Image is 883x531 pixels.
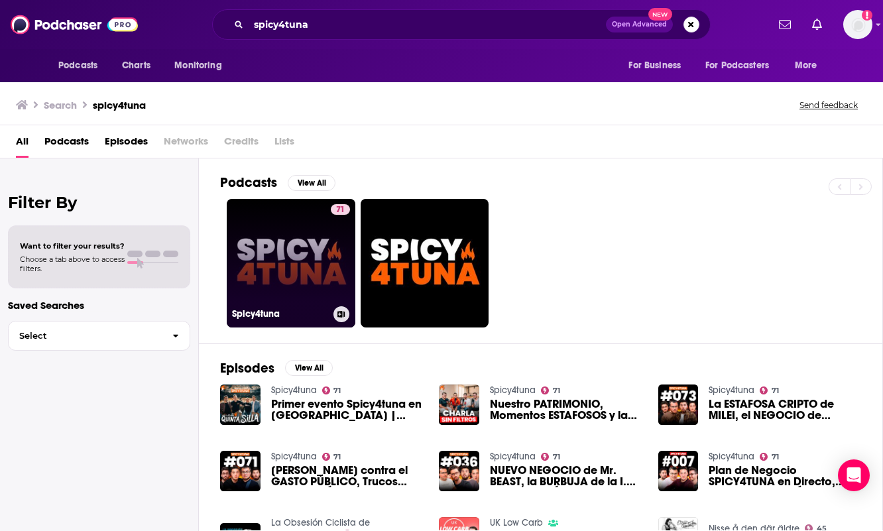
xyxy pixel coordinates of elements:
button: View All [285,360,333,376]
span: More [795,56,817,75]
svg: Add a profile image [862,10,872,21]
button: open menu [49,53,115,78]
img: NUEVO NEGOCIO de Mr. BEAST, la BURBUJA de la I.A y la INVERSIÓN de Spicy4tuna #36 [439,451,479,491]
span: [PERSON_NAME] contra el GASTO PÚBLICO, Trucos MOTIVACIÓN y el NUEVO PRODUCTO de Spicy4tuna #71 [271,465,424,487]
img: Podchaser - Follow, Share and Rate Podcasts [11,12,138,37]
a: Primer evento Spicy4tuna en Barcelona | La Quinta Silla [271,398,424,421]
a: 71 [760,386,779,394]
a: Spicy4tuna [490,451,536,462]
span: Primer evento Spicy4tuna en [GEOGRAPHIC_DATA] | [GEOGRAPHIC_DATA] [271,398,424,421]
span: Open Advanced [612,21,667,28]
a: Spicy4tuna [709,384,754,396]
a: 71 [322,453,341,461]
a: Podcasts [44,131,89,158]
span: Select [9,331,162,340]
a: Spicy4tuna [709,451,754,462]
span: Networks [164,131,208,158]
span: 71 [772,454,779,460]
button: open menu [165,53,239,78]
a: Plan de Negocio SPICY4TUNA en Directo, cómo VENDER MÁS en RRSS y la JUGADA MAESTRA de TESLA #007 [709,465,861,487]
a: Spicy4tuna [271,384,317,396]
a: Show notifications dropdown [807,13,827,36]
span: Podcasts [58,56,97,75]
span: 71 [333,454,341,460]
span: Choose a tab above to access filters. [20,255,125,273]
span: New [648,8,672,21]
div: Open Intercom Messenger [838,459,870,491]
img: La ESTAFOSA CRIPTO de MILEI, el NEGOCIO de THERMOMIX y la VILLA de SPICY4TUNA #73 [658,384,699,425]
a: PodcastsView All [220,174,335,191]
button: open menu [619,53,697,78]
span: Credits [224,131,259,158]
h3: Spicy4tuna [232,308,328,320]
span: La ESTAFOSA CRIPTO de MILEI, el NEGOCIO de THERMOMIX y la [GEOGRAPHIC_DATA] #73 [709,398,861,421]
a: Charts [113,53,158,78]
h2: Podcasts [220,174,277,191]
span: Want to filter your results? [20,241,125,251]
a: NUEVO NEGOCIO de Mr. BEAST, la BURBUJA de la I.A y la INVERSIÓN de Spicy4tuna #36 [490,465,642,487]
div: Search podcasts, credits, & more... [212,9,711,40]
a: 71 [331,204,350,215]
span: Charts [122,56,150,75]
h3: Search [44,99,77,111]
img: Plan de Negocio SPICY4TUNA en Directo, cómo VENDER MÁS en RRSS y la JUGADA MAESTRA de TESLA #007 [658,451,699,491]
span: Monitoring [174,56,221,75]
button: open menu [697,53,788,78]
a: La ESTAFOSA CRIPTO de MILEI, el NEGOCIO de THERMOMIX y la VILLA de SPICY4TUNA #73 [709,398,861,421]
a: 71Spicy4tuna [227,199,355,327]
a: UK Low Carb [490,517,543,528]
span: Logged in as Isabellaoidem [843,10,872,39]
img: ELON MUSK contra el GASTO PÚBLICO, Trucos MOTIVACIÓN y el NUEVO PRODUCTO de Spicy4tuna #71 [220,451,261,491]
a: 71 [541,386,560,394]
h2: Episodes [220,360,274,377]
span: 71 [772,388,779,394]
a: 71 [760,453,779,461]
a: 71 [322,386,341,394]
a: 71 [541,453,560,461]
a: Show notifications dropdown [774,13,796,36]
button: Open AdvancedNew [606,17,673,32]
p: Saved Searches [8,299,190,312]
a: Spicy4tuna [490,384,536,396]
span: Lists [274,131,294,158]
a: Nuestro PATRIMONIO, Momentos ESTAFOSOS y la RUTINA SPICY4TUNA (Especial Q&A) [490,398,642,421]
input: Search podcasts, credits, & more... [249,14,606,35]
img: Primer evento Spicy4tuna en Barcelona | La Quinta Silla [220,384,261,425]
h3: spicy4tuna [93,99,146,111]
button: View All [288,175,335,191]
button: Show profile menu [843,10,872,39]
h2: Filter By [8,193,190,212]
a: ELON MUSK contra el GASTO PÚBLICO, Trucos MOTIVACIÓN y el NUEVO PRODUCTO de Spicy4tuna #71 [271,465,424,487]
a: All [16,131,29,158]
a: EpisodesView All [220,360,333,377]
span: For Podcasters [705,56,769,75]
span: 71 [333,388,341,394]
a: Episodes [105,131,148,158]
button: Select [8,321,190,351]
span: 71 [336,204,345,217]
img: Nuestro PATRIMONIO, Momentos ESTAFOSOS y la RUTINA SPICY4TUNA (Especial Q&A) [439,384,479,425]
button: open menu [786,53,834,78]
img: User Profile [843,10,872,39]
span: 71 [553,388,560,394]
span: For Business [628,56,681,75]
a: Spicy4tuna [271,451,317,462]
button: Send feedback [795,99,862,111]
span: 71 [553,454,560,460]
